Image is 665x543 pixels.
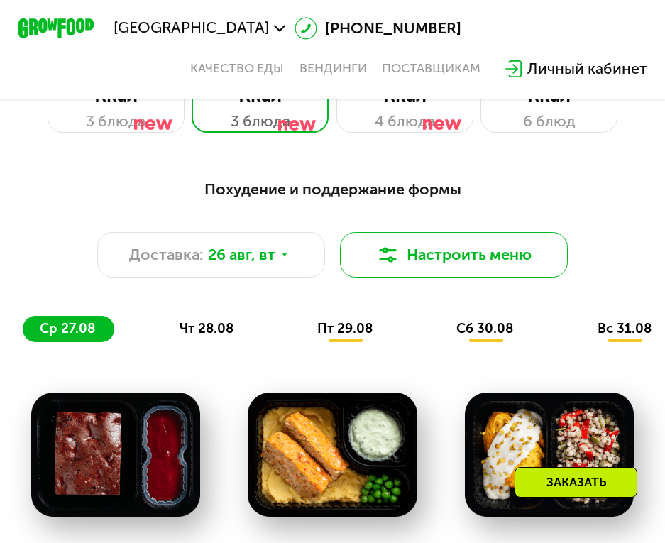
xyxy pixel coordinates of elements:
div: поставщикам [382,61,480,76]
span: сб 30.08 [456,320,513,336]
div: 4 блюда [356,110,454,133]
span: [GEOGRAPHIC_DATA] [114,21,269,35]
a: Качество еды [190,61,284,76]
span: чт 28.08 [180,320,233,336]
a: [PHONE_NUMBER] [295,17,461,40]
span: 26 авг, вт [208,243,275,266]
a: Вендинги [299,61,367,76]
div: Личный кабинет [527,57,647,80]
span: пт 29.08 [317,320,373,336]
div: Заказать [515,467,637,498]
div: 6 блюд [500,110,598,133]
span: Доставка: [129,243,204,266]
div: 3 блюда [67,110,165,133]
span: ср 27.08 [40,320,95,336]
button: Настроить меню [340,232,568,278]
div: 3 блюда [211,110,309,133]
div: Похудение и поддержание формы [23,178,642,202]
span: вс 31.08 [598,320,652,336]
